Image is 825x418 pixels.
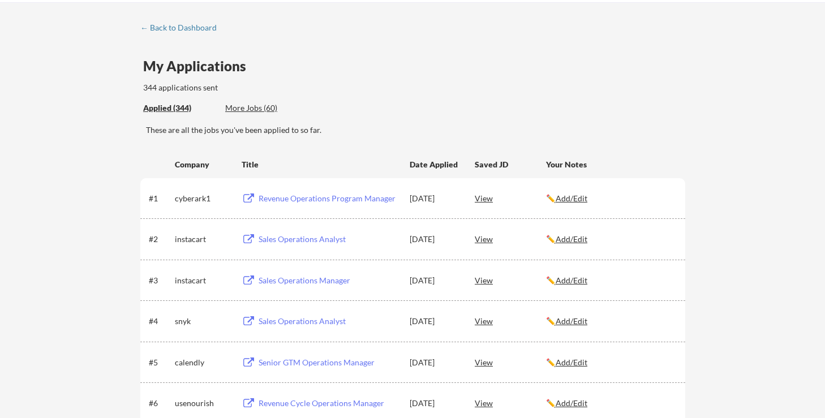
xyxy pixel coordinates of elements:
div: [DATE] [410,398,459,409]
div: ✏️ [546,234,675,245]
div: instacart [175,234,231,245]
u: Add/Edit [556,398,587,408]
div: These are job applications we think you'd be a good fit for, but couldn't apply you to automatica... [225,102,308,114]
div: Revenue Operations Program Manager [259,193,399,204]
div: Senior GTM Operations Manager [259,357,399,368]
div: snyk [175,316,231,327]
div: View [475,352,546,372]
div: More Jobs (60) [225,102,308,114]
div: View [475,229,546,249]
div: Sales Operations Manager [259,275,399,286]
u: Add/Edit [556,275,587,285]
div: [DATE] [410,275,459,286]
div: [DATE] [410,316,459,327]
div: ← Back to Dashboard [140,24,225,32]
div: cyberark1 [175,193,231,204]
div: These are all the jobs you've been applied to so far. [143,102,217,114]
div: #6 [149,398,171,409]
div: ✏️ [546,357,675,368]
div: ✏️ [546,193,675,204]
div: Sales Operations Analyst [259,234,399,245]
div: ✏️ [546,316,675,327]
div: [DATE] [410,193,459,204]
u: Add/Edit [556,193,587,203]
div: View [475,393,546,413]
div: calendly [175,357,231,368]
div: Date Applied [410,159,459,170]
div: Your Notes [546,159,675,170]
div: [DATE] [410,234,459,245]
div: Applied (344) [143,102,217,114]
div: Revenue Cycle Operations Manager [259,398,399,409]
div: [DATE] [410,357,459,368]
div: #5 [149,357,171,368]
u: Add/Edit [556,316,587,326]
div: My Applications [143,59,255,73]
div: Company [175,159,231,170]
div: #2 [149,234,171,245]
div: instacart [175,275,231,286]
div: View [475,188,546,208]
div: ✏️ [546,275,675,286]
div: Saved JD [475,154,546,174]
u: Add/Edit [556,357,587,367]
div: ✏️ [546,398,675,409]
div: #4 [149,316,171,327]
div: usenourish [175,398,231,409]
div: View [475,270,546,290]
div: 344 applications sent [143,82,362,93]
div: #1 [149,193,171,204]
div: These are all the jobs you've been applied to so far. [146,124,685,136]
u: Add/Edit [556,234,587,244]
div: Sales Operations Analyst [259,316,399,327]
a: ← Back to Dashboard [140,23,225,35]
div: Title [242,159,399,170]
div: #3 [149,275,171,286]
div: View [475,311,546,331]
